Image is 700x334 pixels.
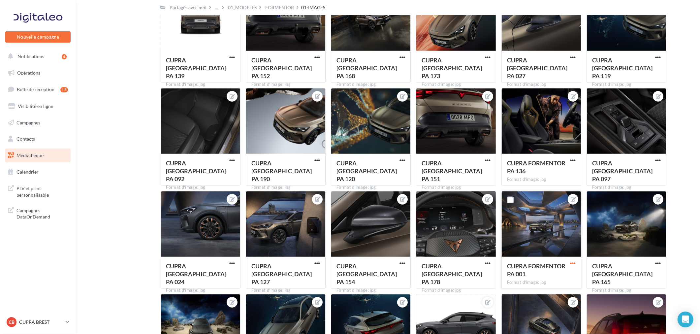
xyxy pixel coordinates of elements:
[166,159,227,183] span: CUPRA FORMENTOR PA 092
[17,70,40,76] span: Opérations
[266,4,294,11] div: FORMENTOR
[166,184,235,190] div: Format d'image: jpg
[166,82,235,87] div: Format d'image: jpg
[422,159,482,183] span: CUPRA FORMENTOR PA 151
[507,56,567,80] span: CUPRA FORMENTOR PA 027
[507,177,576,183] div: Format d'image: jpg
[251,184,320,190] div: Format d'image: jpg
[592,159,652,183] span: CUPRA FORMENTOR PA 097
[336,82,405,87] div: Format d'image: jpg
[4,181,72,201] a: PLV et print personnalisable
[4,116,72,130] a: Campagnes
[336,287,405,293] div: Format d'image: jpg
[4,66,72,80] a: Opérations
[422,184,490,190] div: Format d'image: jpg
[251,159,312,183] span: CUPRA FORMENTOR PA 190
[4,82,72,96] a: Boîte de réception15
[592,82,661,87] div: Format d'image: jpg
[5,31,71,43] button: Nouvelle campagne
[4,165,72,179] a: Calendrier
[336,184,405,190] div: Format d'image: jpg
[507,82,576,87] div: Format d'image: jpg
[422,56,482,80] span: CUPRA FORMENTOR PA 173
[422,262,482,285] span: CUPRA FORMENTOR PA 178
[592,56,652,80] span: CUPRA FORMENTOR PA 119
[16,206,68,220] span: Campagnes DataOnDemand
[9,319,15,325] span: CB
[62,54,67,59] div: 4
[16,184,68,198] span: PLV et print personnalisable
[228,4,257,11] div: 01_MODELES
[4,99,72,113] a: Visibilité en ligne
[251,82,320,87] div: Format d'image: jpg
[336,159,397,183] span: CUPRA FORMENTOR PA 120
[592,184,661,190] div: Format d'image: jpg
[592,287,661,293] div: Format d'image: jpg
[16,152,44,158] span: Médiathèque
[507,280,576,285] div: Format d'image: jpg
[251,56,312,80] span: CUPRA FORMENTOR PA 152
[507,159,565,175] span: CUPRA FORMENTOR PA 136
[170,4,207,11] div: Partagés avec moi
[5,316,71,328] a: CB CUPRA BREST
[166,262,227,285] span: CUPRA FORMENTOR PA 024
[422,82,490,87] div: Format d'image: jpg
[302,4,326,11] div: 01-IMAGES
[422,287,490,293] div: Format d'image: jpg
[18,103,53,109] span: Visibilité en ligne
[507,262,565,278] span: CUPRA FORMENTOR PA 001
[336,56,397,80] span: CUPRA FORMENTOR PA 168
[4,50,69,63] button: Notifications 4
[4,132,72,146] a: Contacts
[4,203,72,223] a: Campagnes DataOnDemand
[214,3,220,12] div: ...
[19,319,63,325] p: CUPRA BREST
[336,262,397,285] span: CUPRA FORMENTOR PA 154
[166,56,227,80] span: CUPRA FORMENTOR PA 139
[16,169,39,175] span: Calendrier
[251,262,312,285] span: CUPRA FORMENTOR PA 127
[4,149,72,162] a: Médiathèque
[17,86,54,92] span: Boîte de réception
[166,287,235,293] div: Format d'image: jpg
[678,312,693,327] div: Open Intercom Messenger
[251,287,320,293] div: Format d'image: jpg
[17,53,44,59] span: Notifications
[16,119,40,125] span: Campagnes
[592,262,652,285] span: CUPRA FORMENTOR PA 165
[16,136,35,142] span: Contacts
[60,87,68,92] div: 15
